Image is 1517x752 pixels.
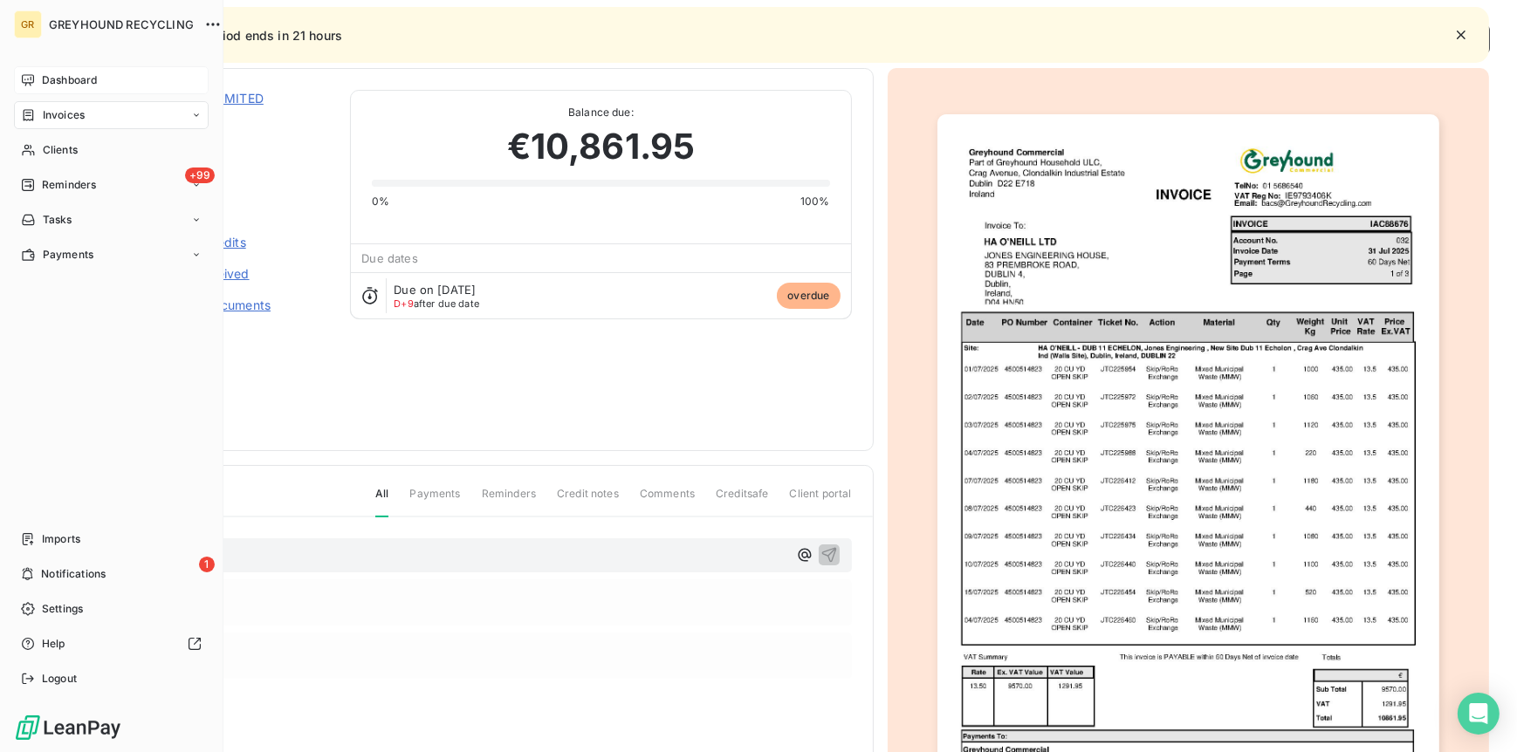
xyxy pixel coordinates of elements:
[375,486,388,517] span: All
[146,26,342,44] span: Your trial period ends in 21 hours
[394,297,413,310] span: D+9
[185,167,215,183] span: +99
[199,557,215,572] span: 1
[42,531,80,547] span: Imports
[41,566,106,582] span: Notifications
[43,212,72,228] span: Tasks
[507,120,696,173] span: €10,861.95
[42,636,65,652] span: Help
[14,10,42,38] div: GR
[409,486,460,516] span: Payments
[42,601,83,617] span: Settings
[43,107,85,123] span: Invoices
[42,177,96,193] span: Reminders
[482,486,536,516] span: Reminders
[372,194,389,209] span: 0%
[557,486,619,516] span: Credit notes
[14,714,122,742] img: Logo LeanPay
[790,486,852,516] span: Client portal
[777,283,840,309] span: overdue
[49,17,194,31] span: GREYHOUND RECYCLING
[361,251,417,265] span: Due dates
[1458,693,1500,735] div: Open Intercom Messenger
[43,142,78,158] span: Clients
[14,630,209,658] a: Help
[394,298,479,309] span: after due date
[43,247,93,263] span: Payments
[640,486,695,516] span: Comments
[800,194,830,209] span: 100%
[394,283,476,297] span: Due on [DATE]
[137,111,329,125] span: 032
[372,105,829,120] span: Balance due:
[42,671,77,687] span: Logout
[716,486,769,516] span: Creditsafe
[42,72,97,88] span: Dashboard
